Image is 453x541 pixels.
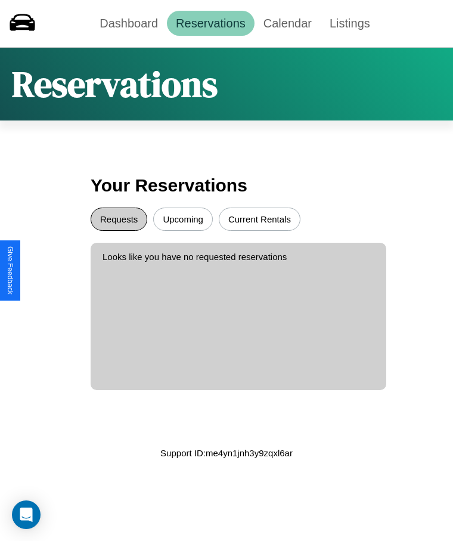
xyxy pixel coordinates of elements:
div: Give Feedback [6,246,14,295]
h3: Your Reservations [91,169,362,202]
div: Open Intercom Messenger [12,500,41,529]
button: Current Rentals [219,208,300,231]
button: Requests [91,208,147,231]
a: Dashboard [91,11,167,36]
h1: Reservations [12,60,218,109]
a: Calendar [255,11,321,36]
button: Upcoming [153,208,213,231]
a: Listings [321,11,379,36]
p: Support ID: me4yn1jnh3y9zqxl6ar [160,445,293,461]
a: Reservations [167,11,255,36]
p: Looks like you have no requested reservations [103,249,374,265]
